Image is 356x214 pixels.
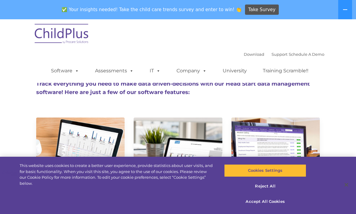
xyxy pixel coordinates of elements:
[224,164,306,177] button: Cookies Settings
[134,118,222,206] img: CLASS-750
[231,118,320,206] img: ModuleDesigner750
[244,52,324,57] font: |
[245,5,279,15] a: Take Survey
[36,118,125,206] img: Dash
[289,52,324,57] a: Schedule A Demo
[89,65,140,77] a: Assessments
[217,65,253,77] a: University
[340,178,353,191] button: Close
[32,20,92,50] img: ChildPlus by Procare Solutions
[244,52,264,57] a: Download
[45,65,85,77] a: Software
[224,180,306,193] button: Reject All
[144,65,167,77] a: IT
[59,4,244,16] span: ✅ Your insights needed! Take the child care trends survey and enter to win! 👏
[20,163,214,186] div: This website uses cookies to create a better user experience, provide statistics about user visit...
[170,65,213,77] a: Company
[248,5,275,15] span: Take Survey
[224,195,306,208] button: Accept All Cookies
[272,52,288,57] a: Support
[257,65,314,77] a: Training Scramble!!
